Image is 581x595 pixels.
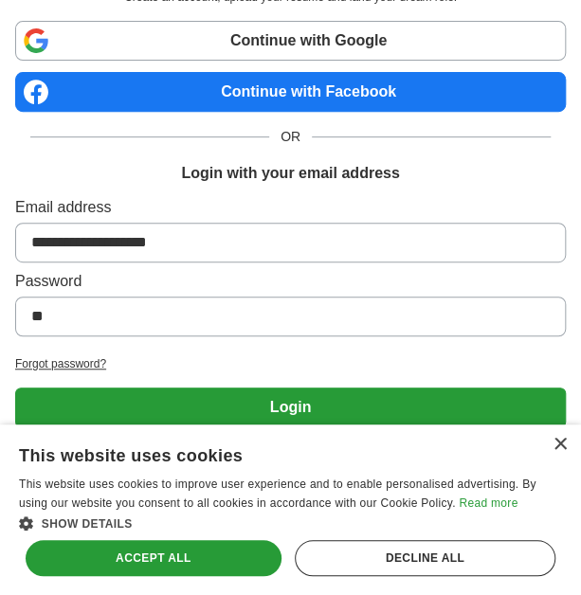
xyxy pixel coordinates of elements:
[26,540,281,576] div: Accept all
[459,496,517,510] a: Read more, opens a new window
[15,270,566,293] label: Password
[295,540,555,576] div: Decline all
[553,438,567,452] div: Close
[19,514,562,532] div: Show details
[15,388,566,427] button: Login
[269,127,312,147] span: OR
[15,196,566,219] label: Email address
[42,517,133,531] span: Show details
[15,72,566,112] a: Continue with Facebook
[19,478,536,510] span: This website uses cookies to improve user experience and to enable personalised advertising. By u...
[15,355,566,372] a: Forgot password?
[181,162,399,185] h1: Login with your email address
[19,439,515,467] div: This website uses cookies
[15,21,566,61] a: Continue with Google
